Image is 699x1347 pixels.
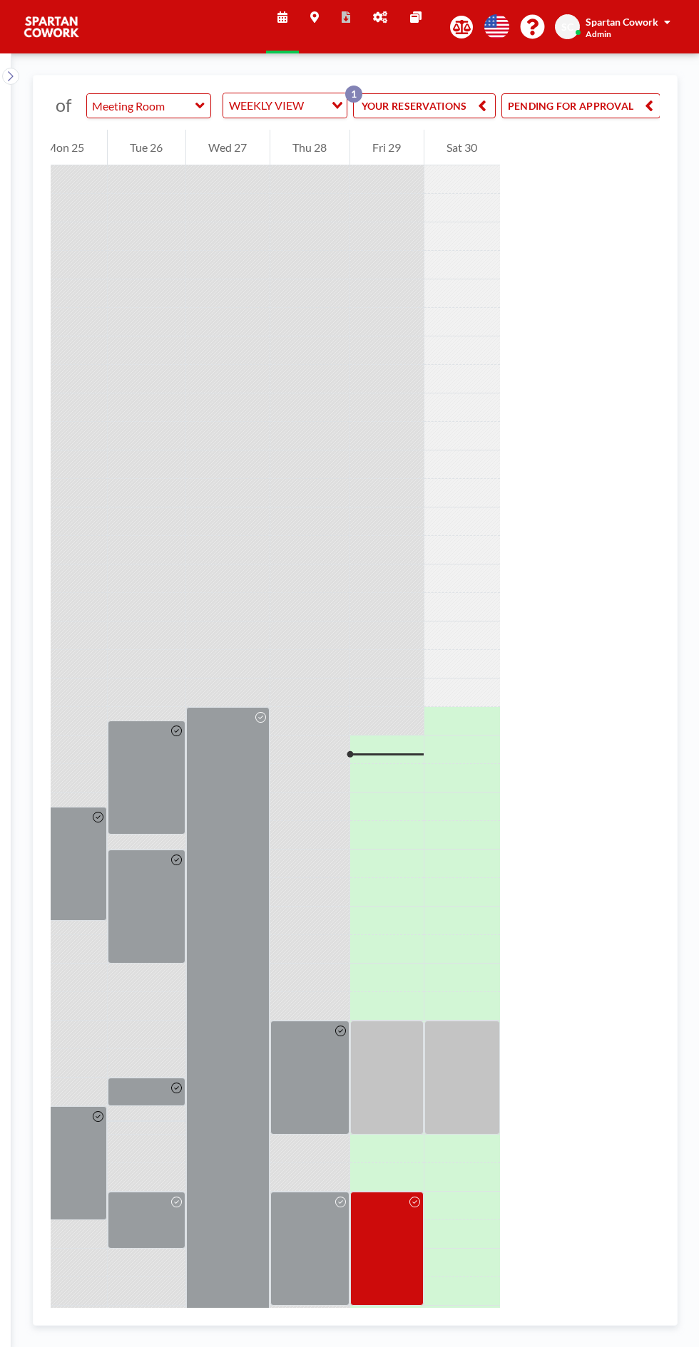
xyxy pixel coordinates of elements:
button: PENDING FOR APPROVAL [501,93,660,118]
span: Admin [586,29,611,39]
span: WEEKLY VIEW [226,96,307,115]
img: organization-logo [23,13,80,41]
span: Spartan Cowork [586,16,658,28]
div: Tue 26 [108,130,185,165]
div: Mon 25 [24,130,107,165]
input: Meeting Room [87,94,196,118]
span: SC [561,21,573,33]
p: 1 [345,86,362,103]
input: Search for option [308,96,323,115]
div: Sat 30 [424,130,500,165]
div: Thu 28 [270,130,349,165]
div: Fri 29 [350,130,424,165]
span: of [56,94,71,116]
button: YOUR RESERVATIONS1 [353,93,496,118]
div: Search for option [223,93,347,118]
div: Wed 27 [186,130,270,165]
